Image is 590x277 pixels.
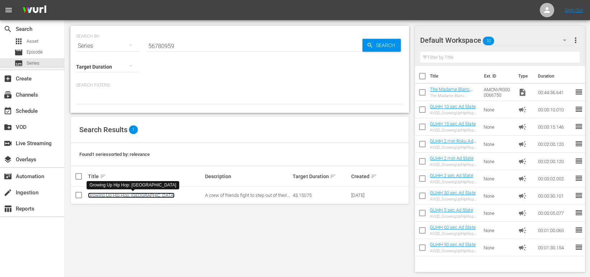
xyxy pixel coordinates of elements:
[79,152,150,157] span: Found 1 series sorted by: relevance
[481,101,515,118] td: None
[76,36,139,56] div: Series
[481,153,515,170] td: None
[4,74,12,83] span: Create
[17,2,52,19] img: ans4CAIJ8jUAAAAAAAAAAAAAAAAAAAAAAAAgQb4GAAAAAAAAAAAAAAAAAAAAAAAAJMjXAAAAAAAAAAAAAAAAAAAAAAAAgAT5G...
[4,107,12,115] span: Schedule
[430,197,478,202] div: AVOD_GrowingUpHipHopWeTV_WillBeRightBack _30sec_RB24_S01398805004
[14,59,23,68] span: Series
[518,123,526,131] span: Ad
[4,139,12,148] span: Live Streaming
[205,193,290,209] span: A crew of friends fight to step out of their parents' shadows in the Hip Hop capital of the world.
[330,173,336,180] span: sort
[79,125,127,134] span: Search Results
[76,82,403,88] p: Search Filters:
[535,170,574,187] td: 00:00:02.002
[571,36,580,45] span: more_vert
[371,173,377,180] span: sort
[535,135,574,153] td: 00:02:00.120
[535,222,574,239] td: 00:01:00.060
[430,249,478,253] div: AVOD_GrowingUpHipHopWeTV_WillBeRightBack _90sec_RB24_S01398805002
[430,214,478,219] div: AVOD_GrowingUpHipHopWeTV_WillBeRightBack _5sec_RB24_S01398805007
[430,87,477,103] a: The Madame Blanc Mysteries 103: Episode 3
[533,66,576,86] th: Duration
[88,193,175,198] a: Growing Up Hip Hop: [GEOGRAPHIC_DATA]
[430,138,476,149] a: GUHH 2 min Roku Ad Slate
[430,111,478,115] div: AVOD_GrowingUpHipHopWeTV_WillBeRightBack _10sec_RB24_S01398805006
[518,226,526,235] span: Ad
[514,66,533,86] th: Type
[27,49,43,56] span: Episode
[574,122,583,131] span: reorder
[518,191,526,200] span: Ad
[535,204,574,222] td: 00:00:05.077
[518,157,526,166] span: Ad
[89,182,176,188] div: Growing Up Hip Hop: [GEOGRAPHIC_DATA]
[430,93,478,98] div: The Madame Blanc Mysteries 103: Episode 3
[430,121,475,126] a: GUHH 15 sec Ad Slate
[430,104,475,109] a: GUHH 10 sec Ad Slate
[4,188,12,197] span: Ingestion
[518,105,526,114] span: Ad
[481,118,515,135] td: None
[535,84,574,101] td: 00:44:36.641
[483,33,494,49] span: 10
[293,193,349,198] div: 43.15075
[481,135,515,153] td: None
[4,155,12,164] span: Overlays
[430,128,478,133] div: AVOD_GrowingUpHipHopWeTV_WillBeRightBack _15sec_RB24_S01398805005
[518,140,526,148] span: Ad
[420,30,573,50] div: Default Workspace
[430,145,478,150] div: AVOD_GrowingUpHipHopWeTV_WillBeRightBack _2MinCountdown_RB24_S01398804001-Roku
[518,88,526,97] span: Video
[481,204,515,222] td: None
[535,187,574,204] td: 00:00:30.101
[373,39,401,52] span: Search
[574,208,583,217] span: reorder
[430,190,475,195] a: GUHH 30 sec Ad Slate
[100,173,106,180] span: sort
[430,207,473,213] a: GUHH 5 sec Ad Slate
[518,174,526,183] span: Ad
[27,60,40,67] span: Series
[481,187,515,204] td: None
[574,157,583,165] span: reorder
[565,7,583,13] a: Sign Out
[27,38,38,45] span: Asset
[518,243,526,252] span: Ad
[430,225,475,230] a: GUHH 60 sec Ad Slate
[88,172,203,181] div: Title
[4,25,12,33] span: Search
[4,204,12,213] span: Reports
[574,105,583,114] span: reorder
[430,66,479,86] th: Title
[430,231,478,236] div: AVOD_GrowingUpHipHopWeTV_WillBeRightBack _60sec_RB24_S01398805003
[430,173,473,178] a: GUHH 2 sec Ad Slate
[430,180,478,184] div: AVOD_GrowingUpHipHopWeTV_WillBeRightBack _2sec_RB24_S01398805008
[4,6,13,14] span: menu
[574,226,583,234] span: reorder
[535,239,574,256] td: 00:01:30.154
[351,193,378,198] div: [DATE]
[205,174,291,179] div: Description
[481,84,515,101] td: AMCNVR0000066750
[362,39,401,52] button: Search
[571,32,580,49] button: more_vert
[481,170,515,187] td: None
[535,153,574,170] td: 00:02:00.120
[293,172,349,181] div: Target Duration
[430,242,475,247] a: GUHH 90 sec Ad Slate
[481,222,515,239] td: None
[4,123,12,131] span: VOD
[129,125,138,134] span: 1
[574,88,583,96] span: reorder
[535,101,574,118] td: 00:00:10.010
[574,191,583,200] span: reorder
[574,139,583,148] span: reorder
[14,48,23,57] span: Episode
[14,37,23,46] span: Asset
[430,162,478,167] div: AVOD_GrowingUpHipHopWeTV_WillBeRightBack _2Min_RB24_S01398805001
[4,91,12,99] span: Channels
[481,239,515,256] td: None
[574,243,583,251] span: reorder
[518,209,526,217] span: Ad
